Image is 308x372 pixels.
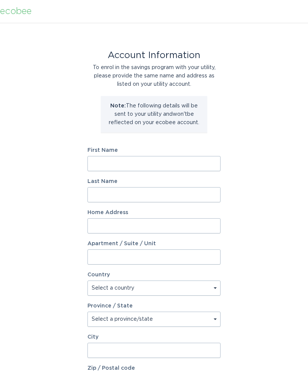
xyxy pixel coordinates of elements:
[106,102,202,127] p: The following details will be sent to your utility and won't be reflected on your ecobee account.
[87,51,221,60] div: Account Information
[87,148,221,153] label: First Name
[87,272,110,277] label: Country
[110,103,126,109] strong: Note:
[87,241,221,246] label: Apartment / Suite / Unit
[87,210,221,215] label: Home Address
[87,366,221,371] label: Zip / Postal code
[87,63,221,88] div: To enrol in the savings program with your utility, please provide the same name and address as li...
[87,303,133,309] label: Province / State
[87,179,221,184] label: Last Name
[87,334,221,340] label: City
